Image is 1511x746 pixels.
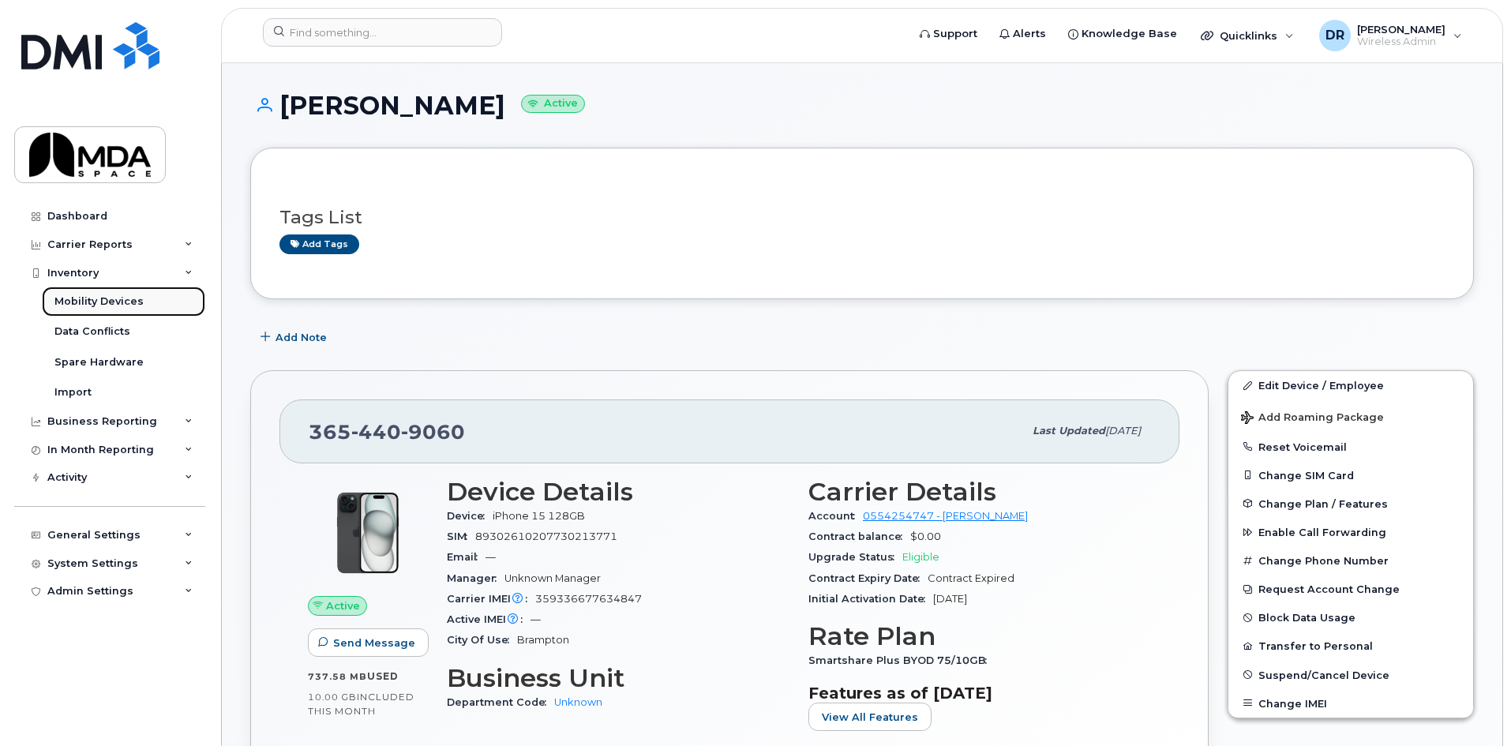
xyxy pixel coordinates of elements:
span: Initial Activation Date [808,593,933,605]
span: 440 [351,420,401,444]
button: Add Note [250,323,340,351]
span: View All Features [822,710,918,725]
h3: Business Unit [447,664,789,692]
span: SIM [447,530,475,542]
span: Department Code [447,696,554,708]
a: Add tags [279,234,359,254]
h3: Features as of [DATE] [808,684,1151,703]
span: Change Plan / Features [1258,497,1388,509]
h3: Device Details [447,478,789,506]
span: $0.00 [910,530,941,542]
span: Active [326,598,360,613]
button: View All Features [808,703,932,731]
span: Contract Expiry Date [808,572,928,584]
span: 737.58 MB [308,671,367,682]
span: Upgrade Status [808,551,902,563]
button: Send Message [308,628,429,657]
span: — [531,613,541,625]
span: 359336677634847 [535,593,642,605]
span: Device [447,510,493,522]
span: Enable Call Forwarding [1258,527,1386,538]
h1: [PERSON_NAME] [250,92,1474,119]
span: — [486,551,496,563]
span: used [367,670,399,682]
span: Email [447,551,486,563]
button: Request Account Change [1228,575,1473,603]
span: Unknown Manager [504,572,601,584]
span: 10.00 GB [308,692,357,703]
span: [DATE] [933,593,967,605]
span: Send Message [333,635,415,650]
h3: Carrier Details [808,478,1151,506]
span: 9060 [401,420,465,444]
span: Account [808,510,863,522]
iframe: Messenger Launcher [1442,677,1499,734]
span: 365 [309,420,465,444]
a: Unknown [554,696,602,708]
button: Transfer to Personal [1228,632,1473,660]
h3: Rate Plan [808,622,1151,650]
span: Contract Expired [928,572,1014,584]
span: Eligible [902,551,939,563]
a: 0554254747 - [PERSON_NAME] [863,510,1028,522]
button: Enable Call Forwarding [1228,518,1473,546]
button: Change SIM Card [1228,461,1473,489]
span: 89302610207730213771 [475,530,617,542]
button: Change Phone Number [1228,546,1473,575]
span: Smartshare Plus BYOD 75/10GB [808,654,995,666]
span: Last updated [1033,425,1105,437]
h3: Tags List [279,208,1445,227]
img: iPhone_15_Black.png [321,485,415,580]
a: Edit Device / Employee [1228,371,1473,399]
button: Add Roaming Package [1228,400,1473,433]
span: included this month [308,691,414,717]
span: iPhone 15 128GB [493,510,585,522]
span: Carrier IMEI [447,593,535,605]
button: Suspend/Cancel Device [1228,661,1473,689]
button: Reset Voicemail [1228,433,1473,461]
span: City Of Use [447,634,517,646]
span: Add Note [276,330,327,345]
span: [DATE] [1105,425,1141,437]
button: Block Data Usage [1228,603,1473,632]
span: Add Roaming Package [1241,411,1384,426]
span: Manager [447,572,504,584]
button: Change IMEI [1228,689,1473,718]
span: Contract balance [808,530,910,542]
span: Suspend/Cancel Device [1258,669,1389,680]
button: Change Plan / Features [1228,489,1473,518]
span: Active IMEI [447,613,531,625]
span: Brampton [517,634,569,646]
small: Active [521,95,585,113]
